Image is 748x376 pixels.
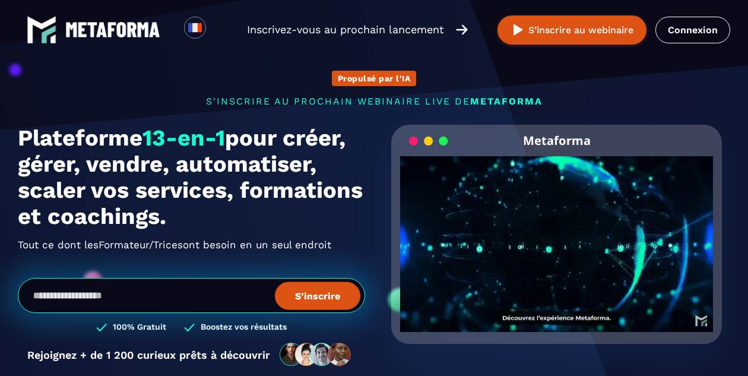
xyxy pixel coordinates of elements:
input: Search for option [216,23,225,37]
img: checked [96,322,107,333]
img: checked [184,322,195,333]
div: Search for option [206,17,235,43]
h3: Boostez vos résultats [201,322,287,333]
h3: 100% Gratuit [113,322,166,333]
img: logo [27,15,56,45]
button: S’inscrire [275,282,360,309]
p: Rejoignez + de 1 200 curieux prêts à découvrir [27,349,270,361]
h2: Metaforma [523,125,591,156]
img: arrow-right [456,23,468,36]
h2: Tout ce dont les ont besoin en un seul endroit [18,235,365,254]
video: Your browser does not support the video tag. [400,156,713,312]
span: Formateur/Trices [99,235,183,254]
a: Connexion [655,17,730,43]
img: play [511,23,525,37]
h1: Plateforme pour créer, gérer, vendre, automatiser, scaler vos services, formations et coachings. [18,125,365,229]
span: METAFORMA [470,96,543,107]
img: fr [188,20,202,35]
button: S’inscrire au webinaire [497,15,646,45]
p: s'inscrire au prochain webinaire live de [18,96,730,107]
img: community-people [276,342,356,367]
span: 13-en-1 [142,125,225,151]
img: logo [65,22,160,37]
p: Propulsé par l'IA [338,74,411,83]
img: loading [409,135,448,147]
p: Inscrivez-vous au prochain lancement [247,21,444,38]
